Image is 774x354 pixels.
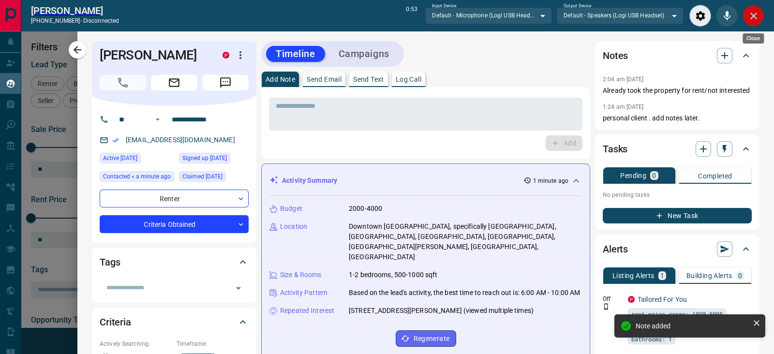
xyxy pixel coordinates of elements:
button: New Task [603,208,752,223]
div: Tags [100,251,249,274]
p: [STREET_ADDRESS][PERSON_NAME] (viewed multiple times) [349,306,534,316]
div: Sun Aug 03 2025 [100,153,174,166]
p: 0 [652,172,656,179]
p: No pending tasks [603,188,752,202]
label: Output Device [564,3,591,9]
svg: Push Notification Only [603,303,610,310]
p: 1:24 am [DATE] [603,103,644,110]
p: Activity Pattern [280,288,327,298]
a: Tailored For You [638,295,687,303]
p: Completed [698,173,732,179]
p: 2:04 am [DATE] [603,76,644,83]
div: Sun Jul 06 2025 [179,153,249,166]
h1: [PERSON_NAME] [100,47,208,63]
button: Regenerate [396,330,456,347]
p: Size & Rooms [280,270,322,280]
button: Open [232,281,245,295]
p: 2000-4000 [349,204,382,214]
h2: Criteria [100,314,131,330]
p: Send Email [307,76,342,83]
span: Signed up [DATE] [182,153,227,163]
div: Close [743,33,764,44]
p: Building Alerts [686,272,732,279]
p: Budget [280,204,302,214]
p: Location [280,221,307,232]
p: Listing Alerts [612,272,655,279]
span: Contacted < a minute ago [103,172,171,181]
p: Actively Searching: [100,339,172,348]
p: Add Note [266,76,295,83]
div: Note added [636,322,749,330]
p: Timeframe: [177,339,249,348]
div: property.ca [223,52,229,59]
div: Close [743,5,764,27]
h2: Alerts [603,241,628,257]
span: rent price range: 1890,5005 [631,309,723,319]
div: property.ca [628,296,635,303]
h2: Tags [100,254,120,270]
p: [PHONE_NUMBER] - [31,16,119,25]
p: 1 [660,272,664,279]
div: Activity Summary1 minute ago [269,172,582,190]
span: Claimed [DATE] [182,172,223,181]
svg: Email Verified [112,137,119,144]
p: 0 [738,272,742,279]
div: Alerts [603,237,752,261]
h2: Notes [603,48,628,63]
h2: Tasks [603,141,627,157]
span: Email [151,75,197,90]
div: Renter [100,190,249,207]
a: [EMAIL_ADDRESS][DOMAIN_NAME] [126,136,235,144]
div: Default - Microphone (Logi USB Headset) [425,7,552,24]
p: Activity Summary [282,176,337,186]
div: Mute [716,5,738,27]
div: Criteria [100,310,249,334]
div: Audio Settings [689,5,711,27]
p: personal client . add notes later. [603,113,752,123]
button: Timeline [266,46,325,62]
p: 1-2 bedrooms, 500-1000 sqft [349,270,438,280]
div: Default - Speakers (Logi USB Headset) [557,7,684,24]
h2: [PERSON_NAME] [31,5,119,16]
p: Downtown [GEOGRAPHIC_DATA], specifically [GEOGRAPHIC_DATA], [GEOGRAPHIC_DATA], [GEOGRAPHIC_DATA],... [349,221,582,262]
p: 0:53 [406,5,417,27]
p: Already took the property for rent/not interested [603,86,752,96]
span: Active [DATE] [103,153,137,163]
button: Open [152,114,164,125]
p: Based on the lead's activity, the best time to reach out is: 6:00 AM - 10:00 AM [349,288,580,298]
p: Send Text [353,76,384,83]
div: Sun Jul 06 2025 [179,171,249,185]
div: Criteria Obtained [100,215,249,233]
p: Pending [620,172,646,179]
span: disconnected [83,17,119,24]
div: Notes [603,44,752,67]
button: Campaigns [329,46,399,62]
p: 1 minute ago [533,177,568,185]
p: Off [603,295,622,303]
div: Tasks [603,137,752,161]
label: Input Device [432,3,457,9]
span: Message [202,75,249,90]
p: Log Call [396,76,421,83]
div: Tue Aug 19 2025 [100,171,174,185]
span: Call [100,75,146,90]
p: Repeated Interest [280,306,334,316]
